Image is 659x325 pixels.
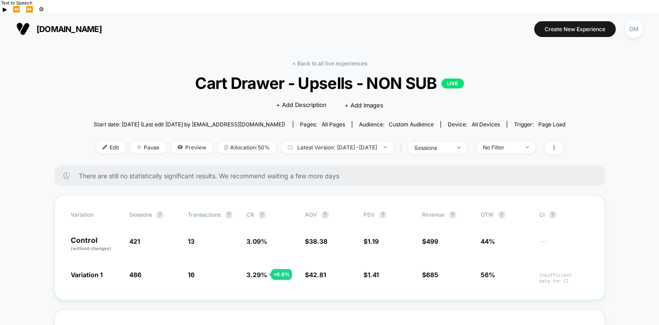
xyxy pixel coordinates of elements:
[322,211,329,218] button: ?
[379,211,386,218] button: ?
[79,172,587,180] span: There are still no statistically significant results. We recommend waiting a few more days
[441,79,464,88] p: LIVE
[71,237,120,252] p: Control
[322,121,345,128] span: all pages
[472,121,500,128] span: all devices
[481,237,495,245] span: 44%
[305,211,317,218] span: AOV
[534,21,616,37] button: Create New Experience
[422,271,438,279] span: $
[276,101,327,110] span: + Add Description
[364,211,375,218] span: PSV
[259,211,266,218] button: ?
[364,271,379,279] span: $
[71,211,120,218] span: Variation
[171,141,213,153] span: Preview
[16,22,30,36] img: Visually logo
[498,211,505,218] button: ?
[137,145,141,149] img: end
[539,239,589,252] span: ---
[305,237,327,245] span: $
[457,147,460,149] img: end
[129,271,141,279] span: 486
[398,141,408,154] span: |
[129,211,152,218] span: Sessions
[539,272,589,284] span: Insufficient data for CI
[14,22,105,36] button: [DOMAIN_NAME]
[246,271,267,279] span: 3.29 %
[10,5,23,13] button: Previous
[514,121,565,128] div: Trigger:
[225,211,232,218] button: ?
[117,74,542,93] span: Cart Drawer - Upsells - NON SUB
[422,211,445,218] span: Revenue
[483,144,519,151] div: No Filter
[426,237,438,245] span: 499
[526,146,529,148] img: end
[384,146,387,148] img: end
[481,211,530,218] span: OTW
[130,141,166,153] span: Pause
[292,60,367,67] a: < Back to all live experiences
[368,237,379,245] span: 1.19
[188,237,195,245] span: 13
[71,271,103,279] span: Variation 1
[389,121,434,128] span: Custom Audience
[368,271,379,279] span: 1.41
[364,237,379,245] span: $
[441,121,507,128] span: Device:
[538,121,565,128] span: Page Load
[345,102,383,109] span: + Add Images
[305,271,326,279] span: $
[549,211,556,218] button: ?
[449,211,456,218] button: ?
[623,20,645,38] button: DM
[188,211,221,218] span: Transactions
[246,237,267,245] span: 3.09 %
[309,237,327,245] span: 38.38
[359,121,434,128] div: Audience:
[36,5,47,13] button: Settings
[309,271,326,279] span: 42.81
[129,237,140,245] span: 421
[188,271,195,279] span: 16
[218,141,277,153] span: Allocation: 50%
[481,271,495,279] span: 56%
[422,237,438,245] span: $
[23,5,36,13] button: Forward
[414,144,450,151] div: sessions
[156,211,164,218] button: ?
[94,121,285,128] span: Start date: [DATE] (Last edit [DATE] by [EMAIL_ADDRESS][DOMAIN_NAME])
[103,145,107,149] img: edit
[426,271,438,279] span: 685
[281,141,394,153] span: Latest Version: [DATE] - [DATE]
[96,141,126,153] span: Edit
[300,121,345,128] div: Pages:
[271,269,292,280] div: + 6.6 %
[625,20,643,38] div: DM
[539,211,589,218] span: CI
[224,145,228,150] img: rebalance
[246,211,254,218] span: CR
[71,246,111,251] span: (without changes)
[36,24,102,34] span: [DOMAIN_NAME]
[288,145,293,149] img: calendar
